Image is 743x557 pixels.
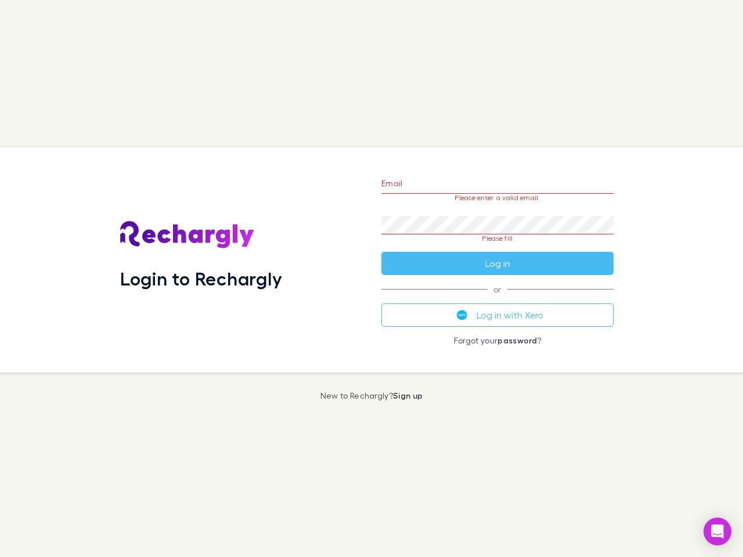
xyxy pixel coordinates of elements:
a: Sign up [393,390,423,400]
img: Rechargly's Logo [120,221,255,249]
p: Forgot your ? [381,336,614,345]
p: Please fill [381,234,614,243]
p: Please enter a valid email. [381,194,614,202]
h1: Login to Rechargly [120,267,282,290]
a: password [497,335,537,345]
button: Log in with Xero [381,303,614,327]
img: Xero's logo [457,310,467,320]
button: Log in [381,252,614,275]
p: New to Rechargly? [320,391,423,400]
div: Open Intercom Messenger [704,518,731,545]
